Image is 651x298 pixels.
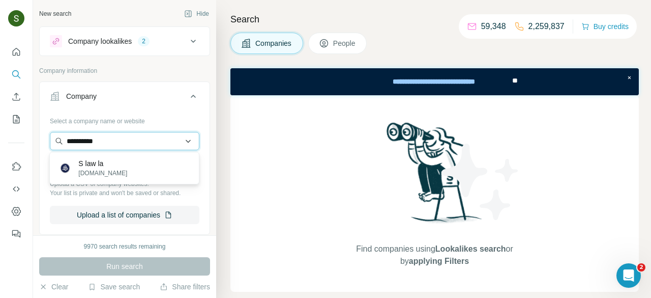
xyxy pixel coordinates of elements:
[138,37,150,46] div: 2
[528,20,565,33] p: 2,259,837
[581,19,629,34] button: Buy credits
[39,9,71,18] div: New search
[481,20,506,33] p: 59,348
[78,169,127,178] p: [DOMAIN_NAME]
[353,243,516,267] span: Find companies using or by
[637,263,645,272] span: 2
[50,113,199,126] div: Select a company name or website
[8,88,24,106] button: Enrich CSV
[616,263,641,288] iframe: Intercom live chat
[382,120,488,233] img: Surfe Illustration - Woman searching with binoculars
[39,282,68,292] button: Clear
[8,157,24,176] button: Use Surfe on LinkedIn
[409,257,469,265] span: applying Filters
[88,282,140,292] button: Save search
[40,29,210,53] button: Company lookalikes2
[39,66,210,75] p: Company information
[177,6,216,21] button: Hide
[255,38,292,48] span: Companies
[230,68,639,95] iframe: Banner
[50,206,199,224] button: Upload a list of companies
[58,161,72,175] img: S law la
[40,84,210,113] button: Company
[8,10,24,26] img: Avatar
[8,43,24,61] button: Quick start
[8,110,24,128] button: My lists
[78,158,127,169] p: S law la
[160,282,210,292] button: Share filters
[8,202,24,221] button: Dashboard
[8,180,24,198] button: Use Surfe API
[8,65,24,84] button: Search
[333,38,357,48] span: People
[68,36,132,46] div: Company lookalikes
[66,91,97,101] div: Company
[435,245,506,253] span: Lookalikes search
[435,136,526,228] img: Surfe Illustration - Stars
[8,225,24,243] button: Feedback
[50,188,199,198] p: Your list is private and won't be saved or shared.
[230,12,639,26] h4: Search
[84,242,166,251] div: 9970 search results remaining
